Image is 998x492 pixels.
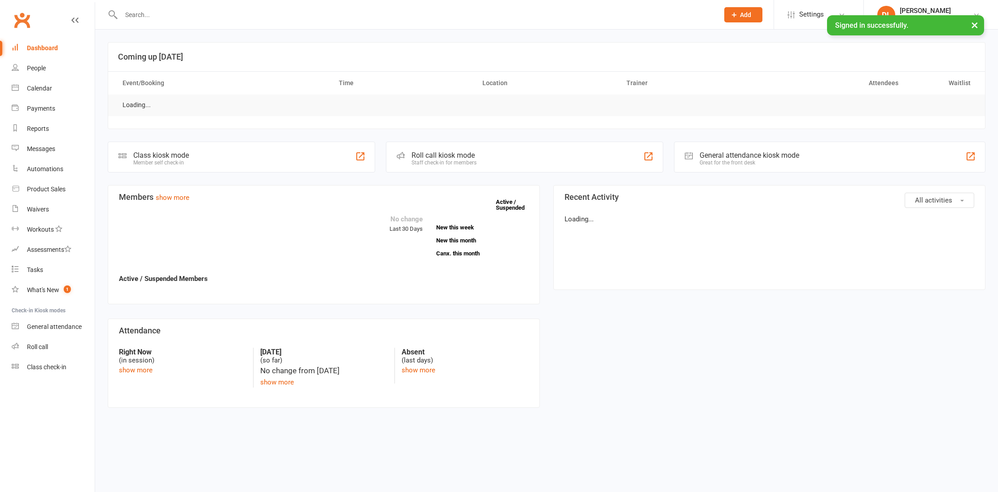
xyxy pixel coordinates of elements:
input: Search... [118,9,713,21]
span: Add [740,11,751,18]
div: Class check-in [27,363,66,371]
a: Product Sales [12,179,95,199]
div: Product Sales [27,186,66,193]
td: Loading... [114,95,159,116]
div: What's New [27,286,59,293]
a: Waivers [12,199,95,220]
span: All activities [915,196,952,204]
th: Waitlist [906,72,978,95]
div: DL [877,6,895,24]
a: New this month [436,237,529,243]
div: Automations [27,165,63,173]
div: Roll call kiosk mode [411,151,477,160]
div: Aerialize [900,15,951,23]
a: People [12,58,95,78]
div: (so far) [260,348,387,365]
a: Payments [12,99,95,119]
div: (last days) [402,348,529,365]
div: Last 30 Days [390,214,423,234]
a: Canx. this month [436,250,529,256]
h3: Recent Activity [565,193,974,202]
span: 1 [64,285,71,293]
span: Settings [799,4,824,25]
div: Messages [27,145,55,152]
strong: Right Now [119,348,246,356]
a: Dashboard [12,38,95,58]
div: Roll call [27,343,48,350]
div: Payments [27,105,55,112]
strong: Active / Suspended Members [119,275,208,283]
div: Dashboard [27,44,58,52]
a: Automations [12,159,95,179]
a: Active / Suspended [496,192,535,217]
a: Class kiosk mode [12,357,95,377]
th: Location [474,72,618,95]
button: × [967,15,983,35]
div: Reports [27,125,49,132]
div: People [27,65,46,72]
div: [PERSON_NAME] [900,7,951,15]
a: Messages [12,139,95,159]
h3: Coming up [DATE] [118,52,975,61]
span: Signed in successfully. [835,21,908,30]
a: Tasks [12,260,95,280]
strong: Absent [402,348,529,356]
div: (in session) [119,348,246,365]
a: Clubworx [11,9,33,31]
div: Workouts [27,226,54,233]
h3: Attendance [119,326,529,335]
button: All activities [905,193,974,208]
a: Calendar [12,78,95,99]
p: Loading... [565,214,974,224]
a: New this week [436,224,529,230]
div: Tasks [27,266,43,273]
div: Staff check-in for members [411,160,477,166]
a: Roll call [12,337,95,357]
th: Time [331,72,475,95]
a: show more [260,378,294,386]
a: Reports [12,119,95,139]
div: Calendar [27,85,52,92]
th: Trainer [618,72,762,95]
th: Event/Booking [114,72,331,95]
div: General attendance [27,323,82,330]
div: Waivers [27,206,49,213]
a: Workouts [12,220,95,240]
button: Add [724,7,762,22]
div: Great for the front desk [700,160,799,166]
a: show more [402,366,435,374]
th: Attendees [762,72,906,95]
div: Assessments [27,246,71,253]
div: No change from [DATE] [260,365,387,377]
a: show more [156,194,189,202]
div: No change [390,214,423,224]
a: show more [119,366,153,374]
div: General attendance kiosk mode [700,151,799,160]
a: Assessments [12,240,95,260]
a: General attendance kiosk mode [12,317,95,337]
a: What's New1 [12,280,95,300]
strong: [DATE] [260,348,387,356]
div: Member self check-in [133,160,189,166]
h3: Members [119,193,529,202]
div: Class kiosk mode [133,151,189,160]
